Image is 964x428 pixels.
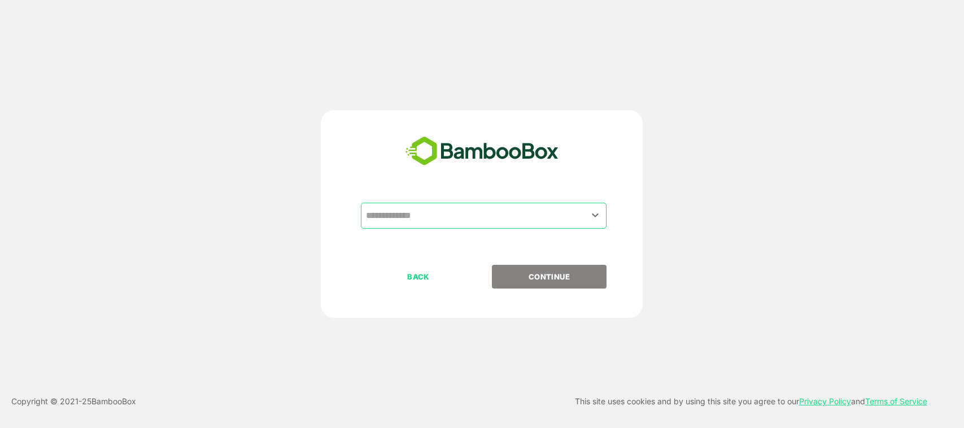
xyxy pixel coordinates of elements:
a: Privacy Policy [799,396,851,406]
p: This site uses cookies and by using this site you agree to our and [575,395,927,408]
a: Terms of Service [865,396,927,406]
p: BACK [362,270,475,283]
p: CONTINUE [493,270,606,283]
p: Copyright © 2021- 25 BambooBox [11,395,136,408]
img: bamboobox [399,133,565,170]
button: Open [587,208,603,223]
